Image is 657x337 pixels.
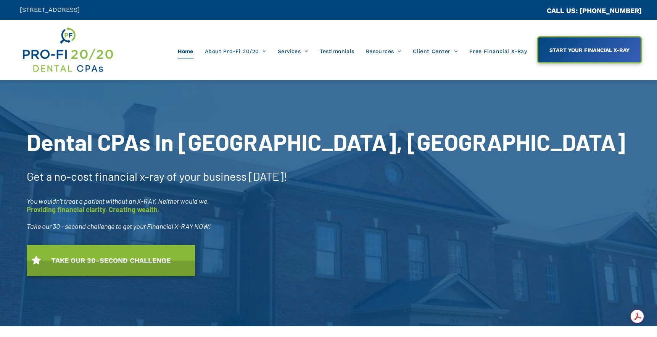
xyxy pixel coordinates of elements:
[547,6,642,15] a: CALL US: [PHONE_NUMBER]
[172,44,199,58] a: Home
[272,44,314,58] a: Services
[314,44,360,58] a: Testimonials
[27,169,52,183] span: Get a
[21,26,114,74] img: Get Dental CPA Consulting, Bookkeeping, & Bank Loans
[360,44,407,58] a: Resources
[407,44,464,58] a: Client Center
[48,253,173,268] span: TAKE OUR 30-SECOND CHALLENGE
[27,205,159,214] span: Providing financial clarity. Creating wealth.
[27,245,195,276] a: TAKE OUR 30-SECOND CHALLENGE
[20,6,80,13] span: [STREET_ADDRESS]
[199,44,272,58] a: About Pro-Fi 20/20
[464,44,533,58] a: Free Financial X-Ray
[27,222,211,230] span: Take our 30 - second challenge to get your Financial X-RAY NOW!
[167,169,287,183] span: of your business [DATE]!
[514,7,547,15] span: CA::CALLC
[537,36,642,63] a: START YOUR FINANCIAL X-RAY
[54,169,164,183] span: no-cost financial x-ray
[27,128,625,156] span: Dental CPAs In [GEOGRAPHIC_DATA], [GEOGRAPHIC_DATA]
[27,197,209,205] span: You wouldn’t treat a patient without an X-RAY. Neither would we.
[547,43,632,57] span: START YOUR FINANCIAL X-RAY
